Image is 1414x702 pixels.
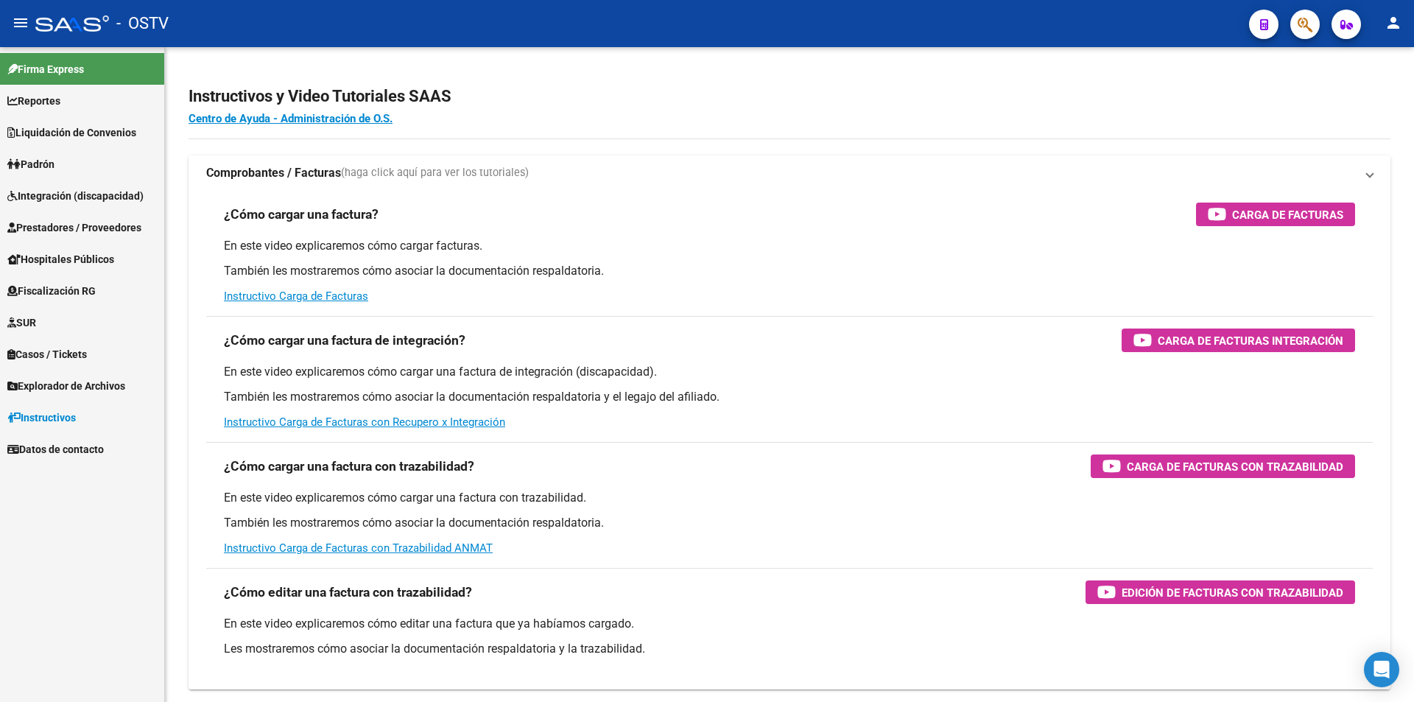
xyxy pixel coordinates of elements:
h3: ¿Cómo cargar una factura de integración? [224,330,465,351]
p: También les mostraremos cómo asociar la documentación respaldatoria y el legajo del afiliado. [224,389,1355,405]
button: Carga de Facturas [1196,203,1355,226]
h3: ¿Cómo cargar una factura con trazabilidad? [224,456,474,477]
span: Integración (discapacidad) [7,188,144,204]
div: Comprobantes / Facturas(haga click aquí para ver los tutoriales) [189,191,1390,689]
a: Instructivo Carga de Facturas con Recupero x Integración [224,415,505,429]
p: Les mostraremos cómo asociar la documentación respaldatoria y la trazabilidad. [224,641,1355,657]
mat-expansion-panel-header: Comprobantes / Facturas(haga click aquí para ver los tutoriales) [189,155,1390,191]
h2: Instructivos y Video Tutoriales SAAS [189,83,1390,110]
span: Padrón [7,156,54,172]
span: Explorador de Archivos [7,378,125,394]
button: Edición de Facturas con Trazabilidad [1086,580,1355,604]
span: Reportes [7,93,60,109]
span: Carga de Facturas Integración [1158,331,1343,350]
span: Edición de Facturas con Trazabilidad [1122,583,1343,602]
strong: Comprobantes / Facturas [206,165,341,181]
a: Instructivo Carga de Facturas [224,289,368,303]
button: Carga de Facturas con Trazabilidad [1091,454,1355,478]
a: Centro de Ayuda - Administración de O.S. [189,112,393,125]
mat-icon: menu [12,14,29,32]
span: Hospitales Públicos [7,251,114,267]
h3: ¿Cómo cargar una factura? [224,204,379,225]
p: En este video explicaremos cómo cargar una factura de integración (discapacidad). [224,364,1355,380]
mat-icon: person [1385,14,1402,32]
span: Prestadores / Proveedores [7,220,141,236]
span: Firma Express [7,61,84,77]
p: En este video explicaremos cómo editar una factura que ya habíamos cargado. [224,616,1355,632]
span: - OSTV [116,7,169,40]
span: Casos / Tickets [7,346,87,362]
a: Instructivo Carga de Facturas con Trazabilidad ANMAT [224,541,493,555]
span: Liquidación de Convenios [7,124,136,141]
p: También les mostraremos cómo asociar la documentación respaldatoria. [224,515,1355,531]
h3: ¿Cómo editar una factura con trazabilidad? [224,582,472,603]
span: (haga click aquí para ver los tutoriales) [341,165,529,181]
span: Datos de contacto [7,441,104,457]
p: En este video explicaremos cómo cargar una factura con trazabilidad. [224,490,1355,506]
span: Fiscalización RG [7,283,96,299]
p: En este video explicaremos cómo cargar facturas. [224,238,1355,254]
p: También les mostraremos cómo asociar la documentación respaldatoria. [224,263,1355,279]
div: Open Intercom Messenger [1364,652,1399,687]
span: SUR [7,315,36,331]
button: Carga de Facturas Integración [1122,329,1355,352]
span: Instructivos [7,410,76,426]
span: Carga de Facturas con Trazabilidad [1127,457,1343,476]
span: Carga de Facturas [1232,206,1343,224]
